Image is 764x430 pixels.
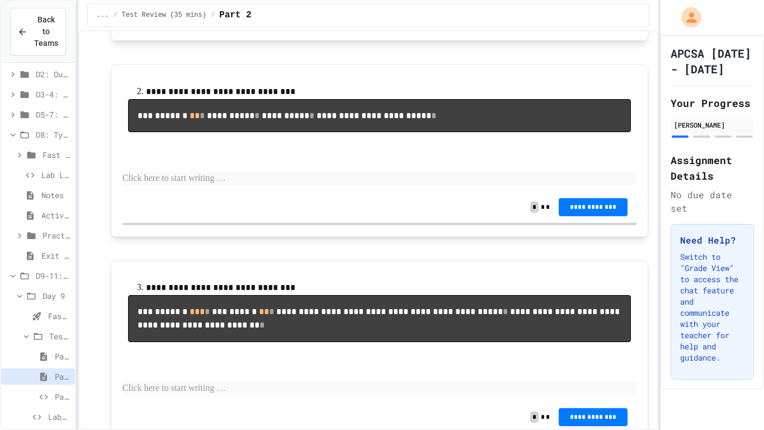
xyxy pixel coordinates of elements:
span: / [113,11,117,20]
div: [PERSON_NAME] [674,120,751,130]
span: Fast Start [48,310,70,322]
span: D5-7: Data Types and Number Calculations [36,109,70,120]
span: D2: Output and Compiling Code [36,68,70,80]
span: Activity [41,209,70,221]
span: Part 3 [55,391,70,403]
span: Lab Lecture [41,169,70,181]
h1: APCSA [DATE] - [DATE] [671,45,754,77]
span: Part 2 [55,371,70,382]
span: Lab - Hidden Figures: Launch Weight Calculator [48,411,70,423]
div: No due date set [671,188,754,215]
span: Notes [41,189,70,201]
span: Back to Teams [34,14,58,49]
span: D8: Type Casting [36,129,70,141]
span: Test Review (35 mins) [49,330,70,342]
span: / [211,11,215,20]
h3: Need Help? [680,233,744,247]
span: Day 9 [43,290,70,302]
span: Part 2 [219,8,252,22]
p: Switch to "Grade View" to access the chat feature and communicate with your teacher for help and ... [680,251,744,363]
span: Part 1 [55,350,70,362]
div: My Account [669,4,704,30]
h2: Your Progress [671,95,754,111]
span: Exit Ticket [41,250,70,261]
button: Back to Teams [10,8,66,55]
span: Practice (Homework, if needed) [43,230,70,241]
span: Test Review (35 mins) [122,11,206,20]
span: D9-11: Module Wrap Up [36,270,70,282]
span: D3-4: Variables and Input [36,88,70,100]
h2: Assignment Details [671,152,754,184]
span: Fast Start (5 mins) [43,149,70,161]
span: ... [97,11,109,20]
